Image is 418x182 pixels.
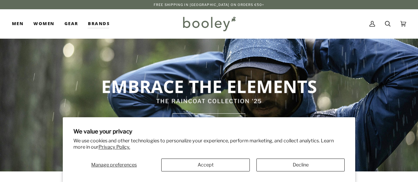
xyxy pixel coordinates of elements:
a: SHOP rain [172,113,245,134]
button: Decline [256,159,345,171]
p: THE RAINCOAT COLLECTION '25 [89,97,329,106]
a: Brands [83,9,115,38]
span: Men [12,20,23,27]
button: Accept [161,159,249,171]
span: Manage preferences [91,162,137,168]
p: EMBRACE THE ELEMENTS [89,75,329,97]
p: Free Shipping in [GEOGRAPHIC_DATA] on Orders €50+ [154,2,264,7]
a: Women [28,9,59,38]
button: Manage preferences [73,159,155,171]
span: Gear [64,20,78,27]
p: We use cookies and other technologies to personalize your experience, perform marketing, and coll... [73,138,345,150]
span: Brands [88,20,110,27]
img: Booley [180,14,238,33]
h2: We value your privacy [73,128,345,135]
a: Privacy Policy. [98,144,130,150]
span: Women [33,20,54,27]
a: Men [12,9,28,38]
a: Gear [59,9,83,38]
